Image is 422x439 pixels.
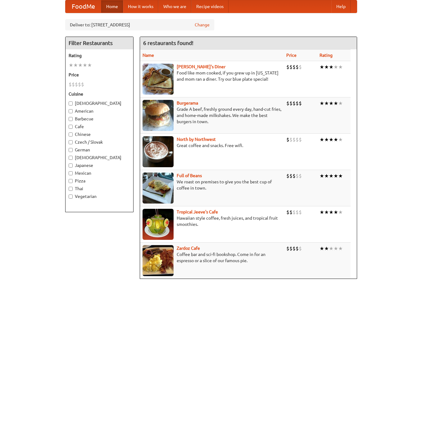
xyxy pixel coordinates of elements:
[69,195,73,199] input: Vegetarian
[299,100,302,107] li: $
[334,245,338,252] li: ★
[177,246,200,251] b: Zardoz Cafe
[177,101,198,105] a: Burgerama
[87,62,92,69] li: ★
[69,186,130,192] label: Thai
[69,72,130,78] h5: Price
[177,173,202,178] a: Full of Beans
[143,40,193,46] ng-pluralize: 6 restaurants found!
[69,81,72,88] li: $
[299,245,302,252] li: $
[69,193,130,199] label: Vegetarian
[286,172,289,179] li: $
[324,64,329,70] li: ★
[334,136,338,143] li: ★
[123,0,158,13] a: How it works
[289,136,293,143] li: $
[320,245,324,252] li: ★
[338,64,343,70] li: ★
[69,156,73,160] input: [DEMOGRAPHIC_DATA]
[81,81,84,88] li: $
[195,22,210,28] a: Change
[69,187,73,191] input: Thai
[83,62,87,69] li: ★
[143,245,174,276] img: zardoz.jpg
[69,101,73,105] input: [DEMOGRAPHIC_DATA]
[299,136,302,143] li: $
[293,100,296,107] li: $
[338,136,343,143] li: ★
[334,209,338,216] li: ★
[143,70,281,82] p: Food like mom cooked, if you grew up in [US_STATE] and mom ran a diner. Try our blue plate special!
[69,140,73,144] input: Czech / Slovak
[143,64,174,95] img: sallys.jpg
[293,136,296,143] li: $
[69,100,130,106] label: [DEMOGRAPHIC_DATA]
[289,245,293,252] li: $
[69,162,130,168] label: Japanese
[69,132,73,137] input: Chinese
[296,245,299,252] li: $
[69,62,73,69] li: ★
[69,171,73,175] input: Mexican
[334,100,338,107] li: ★
[296,172,299,179] li: $
[69,131,130,137] label: Chinese
[296,100,299,107] li: $
[69,125,73,129] input: Cafe
[320,136,324,143] li: ★
[69,116,130,122] label: Barbecue
[324,136,329,143] li: ★
[299,64,302,70] li: $
[69,155,130,161] label: [DEMOGRAPHIC_DATA]
[320,64,324,70] li: ★
[331,0,351,13] a: Help
[78,81,81,88] li: $
[143,53,154,58] a: Name
[329,209,334,216] li: ★
[293,64,296,70] li: $
[158,0,191,13] a: Who we are
[143,209,174,240] img: jeeves.jpg
[191,0,229,13] a: Recipe videos
[143,142,281,149] p: Great coffee and snacks. Free wifi.
[289,100,293,107] li: $
[299,172,302,179] li: $
[286,136,289,143] li: $
[143,136,174,167] img: north.jpg
[338,209,343,216] li: ★
[69,109,73,113] input: American
[324,100,329,107] li: ★
[69,147,130,153] label: German
[69,170,130,176] label: Mexican
[293,172,296,179] li: $
[329,100,334,107] li: ★
[69,164,73,168] input: Japanese
[69,123,130,130] label: Cafe
[334,64,338,70] li: ★
[286,53,297,58] a: Price
[329,245,334,252] li: ★
[177,137,216,142] b: North by Northwest
[143,100,174,131] img: burgerama.jpg
[338,172,343,179] li: ★
[72,81,75,88] li: $
[324,245,329,252] li: ★
[299,209,302,216] li: $
[143,215,281,227] p: Hawaiian style coffee, fresh juices, and tropical fruit smoothies.
[65,19,214,30] div: Deliver to: [STREET_ADDRESS]
[143,251,281,264] p: Coffee bar and sci-fi bookshop. Come in for an espresso or a slice of our famous pie.
[73,62,78,69] li: ★
[143,179,281,191] p: We roast on premises to give you the best cup of coffee in town.
[324,209,329,216] li: ★
[177,209,218,214] a: Tropical Jeeve's Cafe
[101,0,123,13] a: Home
[66,37,133,49] h4: Filter Restaurants
[289,172,293,179] li: $
[334,172,338,179] li: ★
[177,64,225,69] a: [PERSON_NAME]'s Diner
[324,172,329,179] li: ★
[320,53,333,58] a: Rating
[296,64,299,70] li: $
